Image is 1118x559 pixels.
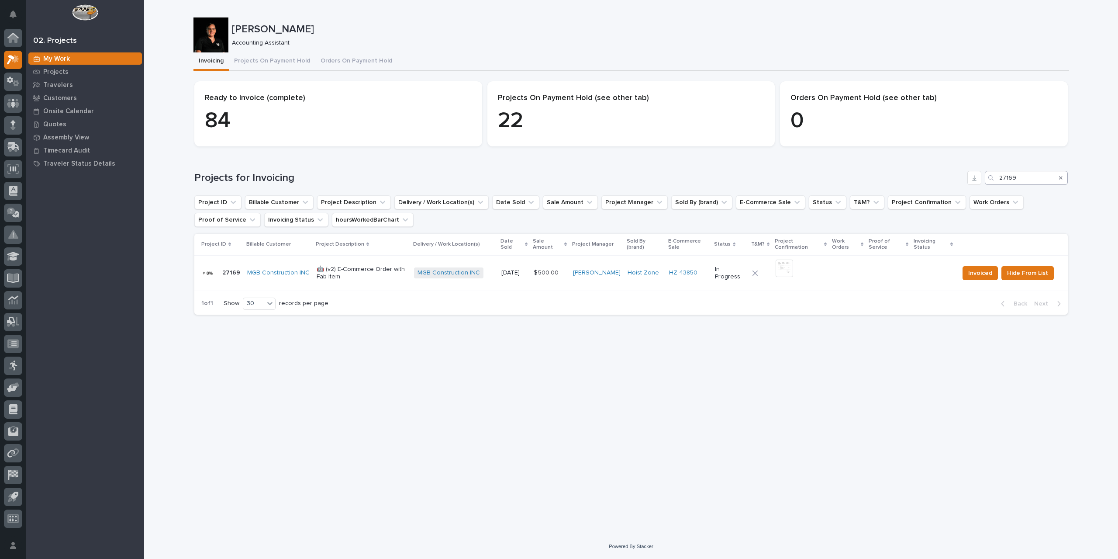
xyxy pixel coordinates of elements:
[627,236,663,253] p: Sold By (brand)
[500,236,523,253] p: Date Sold
[279,300,328,307] p: records per page
[193,52,229,71] button: Invoicing
[413,240,480,249] p: Delivery / Work Location(s)
[316,240,364,249] p: Project Description
[985,171,1068,185] input: Search
[43,108,94,115] p: Onsite Calendar
[543,195,598,209] button: Sale Amount
[4,5,22,24] button: Notifications
[26,104,144,118] a: Onsite Calendar
[888,195,966,209] button: Project Confirmation
[418,269,480,277] a: MGB Construction INC
[194,293,220,314] p: 1 of 1
[194,195,242,209] button: Project ID
[1008,300,1027,308] span: Back
[224,300,239,307] p: Show
[850,195,884,209] button: T&M?
[26,118,144,131] a: Quotes
[194,213,261,227] button: Proof of Service
[232,23,1066,36] p: [PERSON_NAME]
[736,195,805,209] button: E-Commerce Sale
[751,240,765,249] p: T&M?
[534,267,560,277] p: $ 500.00
[714,240,731,249] p: Status
[628,269,659,277] a: Hoist Zone
[1034,300,1053,308] span: Next
[43,121,66,128] p: Quotes
[573,269,621,277] a: [PERSON_NAME]
[33,36,77,46] div: 02. Projects
[609,544,653,549] a: Powered By Stacker
[968,268,992,278] span: Invoiced
[833,269,863,277] p: -
[201,240,226,249] p: Project ID
[790,94,1057,103] p: Orders On Payment Hold (see other tab)
[26,91,144,104] a: Customers
[246,240,291,249] p: Billable Customer
[669,269,697,277] a: HZ 43850
[43,134,89,142] p: Assembly View
[572,240,614,249] p: Project Manager
[26,52,144,65] a: My Work
[914,269,952,277] p: -
[43,81,73,89] p: Travelers
[790,108,1057,134] p: 0
[1031,300,1068,308] button: Next
[26,157,144,170] a: Traveler Status Details
[671,195,732,209] button: Sold By (brand)
[26,144,144,157] a: Timecard Audit
[264,213,328,227] button: Invoicing Status
[232,39,1062,47] p: Accounting Assistant
[869,236,903,253] p: Proof of Service
[317,195,391,209] button: Project Description
[11,10,22,24] div: Notifications
[245,195,314,209] button: Billable Customer
[72,4,98,21] img: Workspace Logo
[229,52,315,71] button: Projects On Payment Hold
[43,160,115,168] p: Traveler Status Details
[498,94,765,103] p: Projects On Payment Hold (see other tab)
[243,299,264,308] div: 30
[1007,268,1048,278] span: Hide From List
[601,195,668,209] button: Project Manager
[332,213,414,227] button: hoursWorkedBarChart
[317,266,407,281] p: 🤖 (v2) E-Commerce Order with Fab Item
[194,255,1068,291] tr: 2716927169 MGB Construction INC 🤖 (v2) E-Commerce Order with Fab ItemMGB Construction INC [DATE]$...
[315,52,397,71] button: Orders On Payment Hold
[870,269,908,277] p: -
[715,266,745,281] p: In Progress
[775,236,821,253] p: Project Confirmation
[43,55,70,63] p: My Work
[533,236,562,253] p: Sale Amount
[43,94,77,102] p: Customers
[994,300,1031,308] button: Back
[914,236,948,253] p: Invoicing Status
[26,78,144,91] a: Travelers
[194,172,964,184] h1: Projects for Invoicing
[26,65,144,78] a: Projects
[43,68,69,76] p: Projects
[1001,266,1054,280] button: Hide From List
[498,108,765,134] p: 22
[668,236,709,253] p: E-Commerce Sale
[205,108,472,134] p: 84
[832,236,859,253] p: Work Orders
[963,266,998,280] button: Invoiced
[247,269,310,277] a: MGB Construction INC
[43,147,90,155] p: Timecard Audit
[970,195,1024,209] button: Work Orders
[26,131,144,144] a: Assembly View
[809,195,846,209] button: Status
[222,267,242,277] p: 27169
[501,269,527,277] p: [DATE]
[205,94,472,103] p: Ready to Invoice (complete)
[394,195,489,209] button: Delivery / Work Location(s)
[492,195,539,209] button: Date Sold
